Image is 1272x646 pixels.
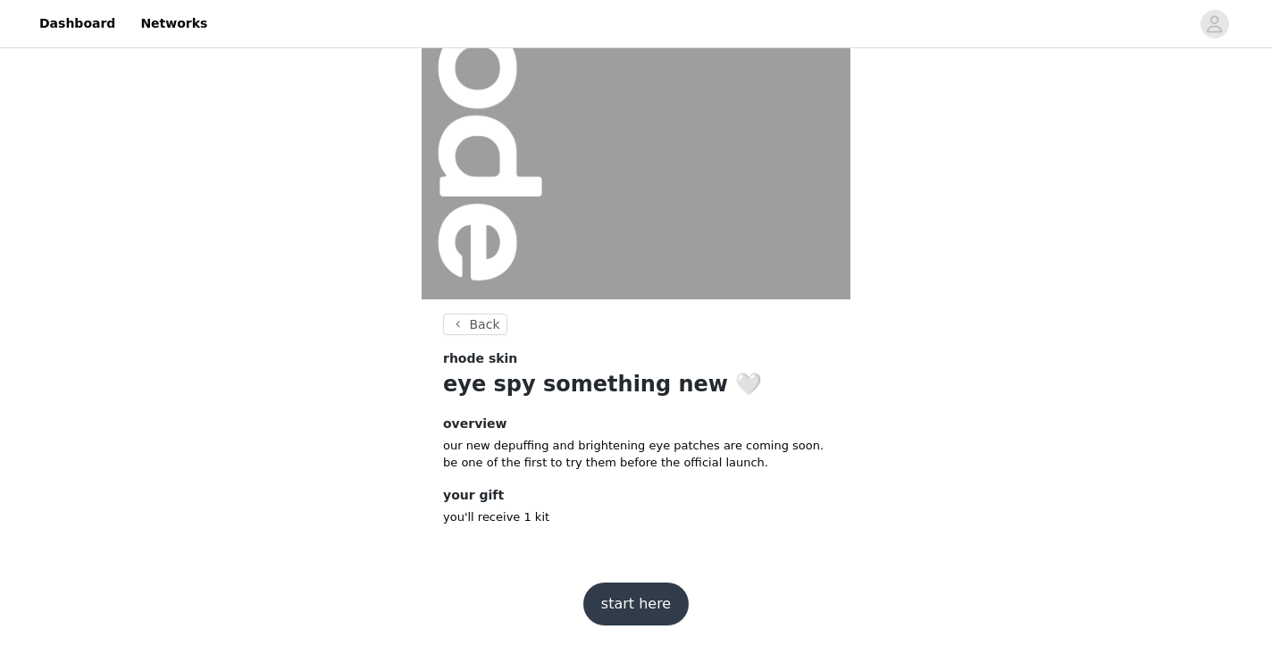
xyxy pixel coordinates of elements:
h4: your gift [443,486,829,505]
h1: eye spy something new 🤍 [443,368,829,400]
a: Dashboard [29,4,126,44]
h4: overview [443,415,829,433]
p: you'll receive 1 kit [443,508,829,526]
p: our new depuffing and brightening eye patches are coming soon. be one of the first to try them be... [443,437,829,472]
span: rhode skin [443,349,517,368]
button: Back [443,314,507,335]
div: avatar [1206,10,1223,38]
a: Networks [130,4,218,44]
button: start here [583,583,689,625]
